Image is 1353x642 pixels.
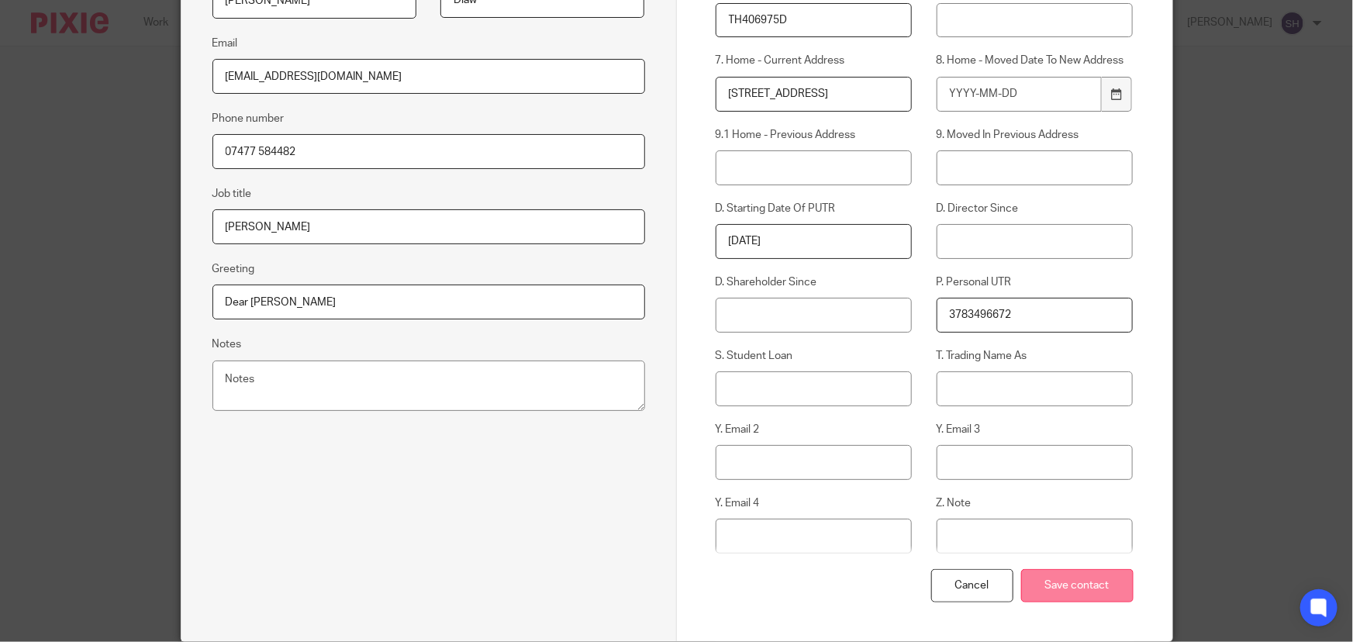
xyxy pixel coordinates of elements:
[716,348,913,364] label: S. Student Loan
[937,348,1134,364] label: T. Trading Name As
[212,285,645,319] input: e.g. Dear Mrs. Appleseed or Hi Sam
[931,569,1013,602] div: Cancel
[212,111,285,126] label: Phone number
[212,337,242,352] label: Notes
[937,53,1134,68] label: 8. Home - Moved Date To New Address
[937,201,1134,216] label: D. Director Since
[937,274,1134,290] label: P. Personal UTR
[1021,569,1134,602] input: Save contact
[716,274,913,290] label: D. Shareholder Since
[716,422,913,437] label: Y. Email 2
[212,186,252,202] label: Job title
[937,127,1134,143] label: 9. Moved In Previous Address
[716,53,913,68] label: 7. Home - Current Address
[716,495,913,511] label: Y. Email 4
[937,422,1134,437] label: Y. Email 3
[716,127,913,143] label: 9.1 Home - Previous Address
[212,261,255,277] label: Greeting
[716,201,913,216] label: D. Starting Date Of PUTR
[937,495,1134,511] label: Z. Note
[937,77,1103,112] input: YYYY-MM-DD
[212,36,238,51] label: Email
